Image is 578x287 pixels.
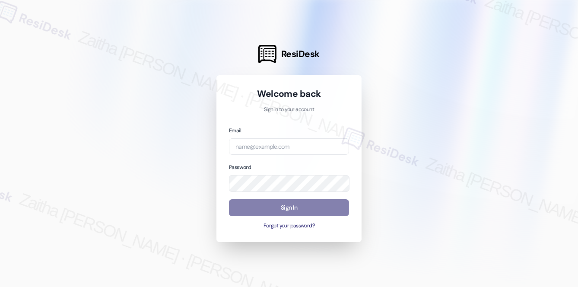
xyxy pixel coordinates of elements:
h1: Welcome back [229,88,349,100]
button: Forgot your password? [229,222,349,230]
img: ResiDesk Logo [258,45,276,63]
label: Email [229,127,241,134]
span: ResiDesk [281,48,320,60]
p: Sign in to your account [229,106,349,114]
button: Sign In [229,199,349,216]
label: Password [229,164,251,171]
input: name@example.com [229,138,349,155]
